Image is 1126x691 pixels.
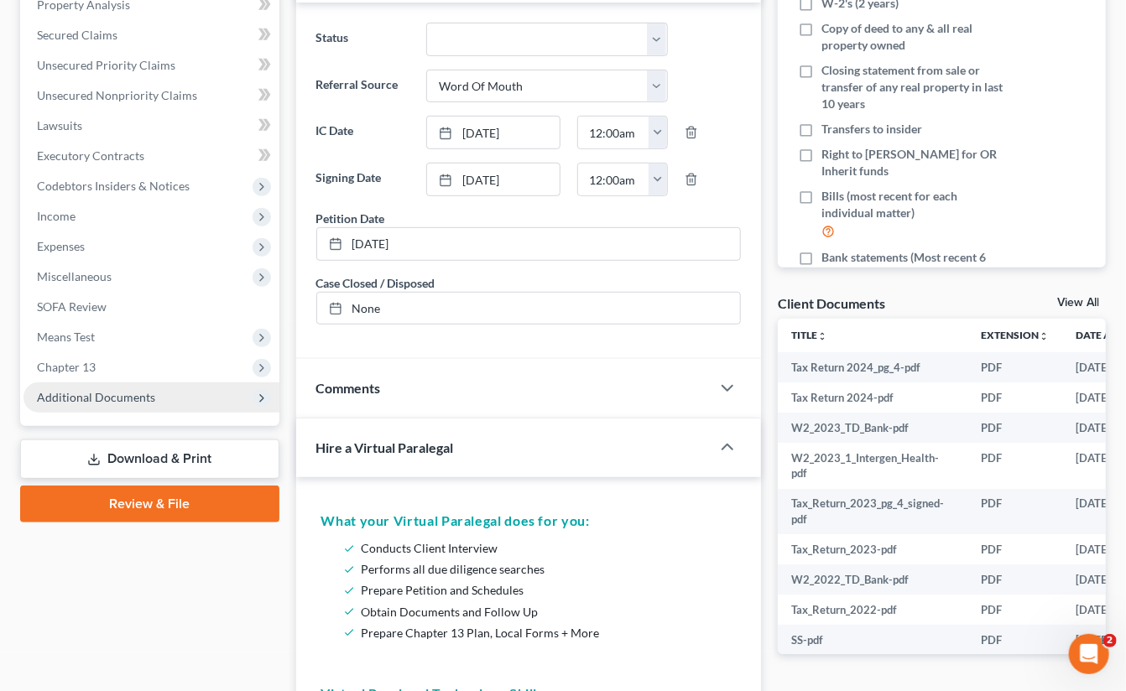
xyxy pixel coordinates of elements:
label: Referral Source [308,70,419,103]
td: PDF [967,595,1062,625]
span: Transfers to insider [821,121,922,138]
span: Executory Contracts [37,148,144,163]
td: Tax_Return_2022-pdf [778,595,967,625]
a: Download & Print [20,439,279,479]
a: Titleunfold_more [791,329,827,341]
td: Tax Return 2024_pg_4-pdf [778,352,967,382]
span: 2 [1103,634,1117,647]
span: Secured Claims [37,28,117,42]
span: Closing statement from sale or transfer of any real property in last 10 years [821,62,1009,112]
a: [DATE] [427,117,559,148]
span: Chapter 13 [37,360,96,374]
input: -- : -- [578,164,649,195]
td: W2_2022_TD_Bank-pdf [778,564,967,595]
span: Lawsuits [37,118,82,132]
td: SS-pdf [778,625,967,655]
td: PDF [967,534,1062,564]
a: View All [1057,297,1099,309]
li: Conducts Client Interview [362,538,730,559]
a: Executory Contracts [23,141,279,171]
td: Tax Return 2024-pdf [778,382,967,413]
span: SOFA Review [37,299,107,314]
a: Unsecured Nonpriority Claims [23,81,279,111]
td: PDF [967,443,1062,489]
td: Tax_Return_2023-pdf [778,534,967,564]
span: Expenses [37,239,85,253]
span: Miscellaneous [37,269,112,283]
td: PDF [967,564,1062,595]
a: SOFA Review [23,292,279,322]
span: Hire a Virtual Paralegal [316,439,454,455]
span: Bank statements (Most recent 6 months) [821,249,1009,283]
li: Prepare Petition and Schedules [362,579,730,600]
li: Prepare Chapter 13 Plan, Local Forms + More [362,622,730,643]
td: W2_2023_TD_Bank-pdf [778,413,967,443]
label: Signing Date [308,163,419,196]
i: unfold_more [1039,331,1049,341]
input: -- : -- [578,117,649,148]
td: PDF [967,625,1062,655]
span: Bills (most recent for each individual matter) [821,188,1009,221]
div: Case Closed / Disposed [316,274,435,292]
span: Copy of deed to any & all real property owned [821,20,1009,54]
span: Right to [PERSON_NAME] for OR Inherit funds [821,146,1009,179]
span: Means Test [37,330,95,344]
label: Status [308,23,419,56]
a: [DATE] [317,228,741,260]
li: Performs all due diligence searches [362,559,730,579]
span: Unsecured Nonpriority Claims [37,88,197,102]
td: PDF [967,352,1062,382]
a: Review & File [20,486,279,522]
a: Secured Claims [23,20,279,50]
span: Unsecured Priority Claims [37,58,175,72]
span: Additional Documents [37,390,155,404]
span: Codebtors Insiders & Notices [37,179,190,193]
div: Client Documents [778,294,885,312]
td: W2_2023_1_Intergen_Health-pdf [778,443,967,489]
a: None [317,293,741,325]
a: Unsecured Priority Claims [23,50,279,81]
td: PDF [967,413,1062,443]
iframe: Intercom live chat [1069,634,1109,674]
label: IC Date [308,116,419,149]
span: Comments [316,380,381,396]
h5: What your Virtual Paralegal does for you: [321,511,737,531]
a: Extensionunfold_more [981,329,1049,341]
li: Obtain Documents and Follow Up [362,601,730,622]
td: Tax_Return_2023_pg_4_signed-pdf [778,489,967,535]
a: Lawsuits [23,111,279,141]
div: Petition Date [316,210,385,227]
a: [DATE] [427,164,559,195]
td: PDF [967,382,1062,413]
span: Income [37,209,76,223]
i: unfold_more [817,331,827,341]
td: PDF [967,489,1062,535]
